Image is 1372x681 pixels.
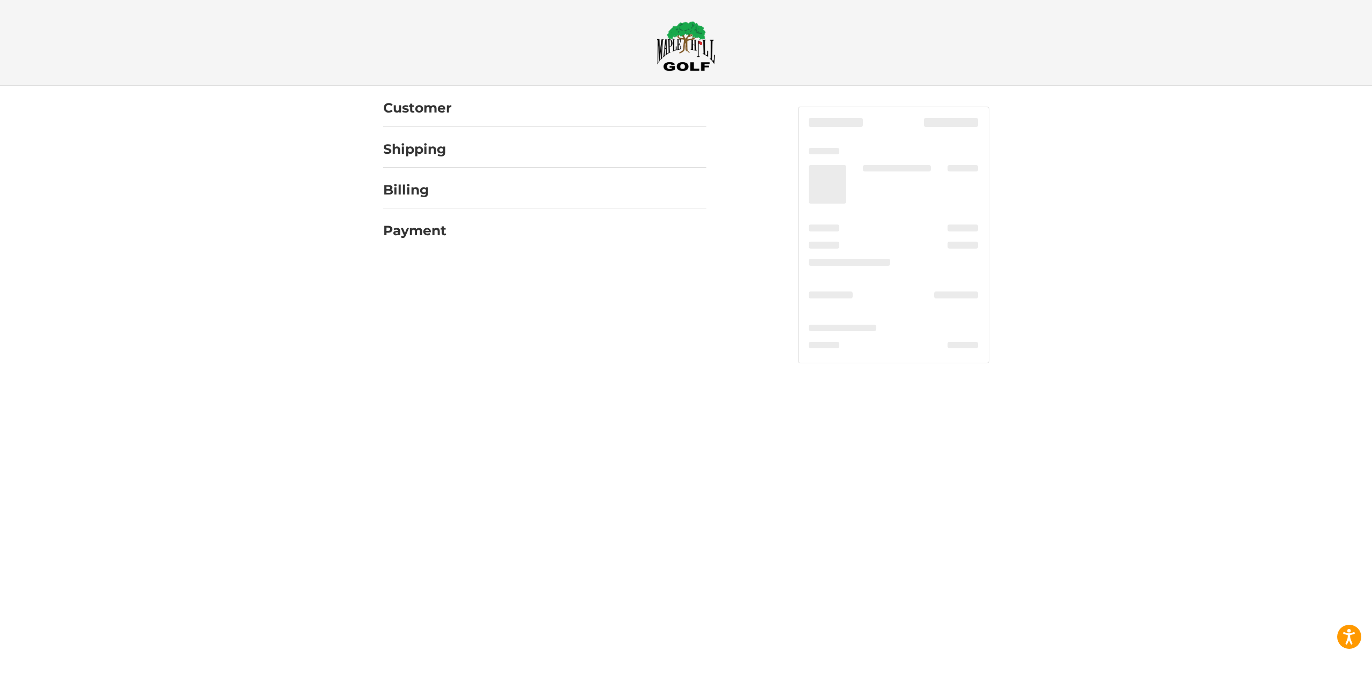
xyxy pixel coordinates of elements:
[383,182,446,198] h2: Billing
[383,100,452,116] h2: Customer
[383,222,446,239] h2: Payment
[383,141,446,158] h2: Shipping
[11,635,128,670] iframe: Gorgias live chat messenger
[657,21,715,71] img: Maple Hill Golf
